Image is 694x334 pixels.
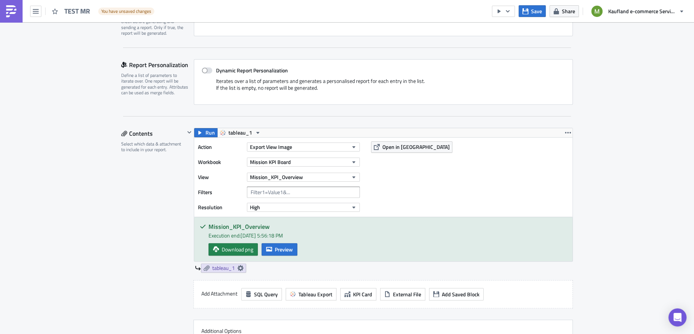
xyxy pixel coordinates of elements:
label: Action [198,141,243,153]
button: Kaufland e-commerce Services GmbH & Co. KG [587,3,688,20]
span: Run [205,128,215,137]
div: Optionally, perform a condition check before generating and sending a report. Only if true, the r... [121,13,189,36]
div: Execution end: [DATE] 5:56:18 PM [209,231,567,239]
label: Workbook [198,156,243,168]
div: Contents [121,128,185,139]
a: tableau_1 [201,264,246,273]
input: Filter1=Value1&... [247,187,360,198]
span: Regards [3,28,23,34]
span: Open in [GEOGRAPHIC_DATA] [382,143,450,151]
div: Iterates over a list of parameters and generates a personalised report for each entry in the list... [202,78,565,97]
body: Rich Text Area. Press ALT-0 for help. [3,3,359,42]
span: Tableau Export [298,290,332,298]
strong: Dynamic Report Personalization [216,66,288,74]
span: Pushmetrics [3,36,32,42]
button: Hide content [185,128,194,137]
button: Mission KPI Board [247,158,360,167]
div: Select which data & attachment to include in your report. [121,141,185,153]
button: Tableau Export [286,288,336,300]
button: Save [519,5,546,17]
label: Resolution [198,202,243,213]
label: Add Attachment [201,288,237,299]
button: High [247,203,360,212]
a: Download png [209,243,258,256]
button: Share [549,5,579,17]
button: Export View Image [247,142,360,152]
span: Preview [275,245,293,253]
span: KPI Card [353,290,372,298]
span: tableau_1 [228,128,252,137]
p: Hi [PERSON_NAME], [3,3,359,9]
button: KPI Card [340,288,376,300]
span: Kaufland e-commerce Services GmbH & Co. KG [608,7,676,15]
span: Mission KPI Board [250,158,291,166]
button: SQL Query [241,288,282,300]
button: Mission_KPI_Overview [247,173,360,182]
div: Report Personalization [121,59,194,70]
span: Share [562,7,575,15]
span: Save [531,7,542,15]
span: Add Saved Block [442,290,479,298]
button: tableau_1 [217,128,263,137]
h5: Mission_KPI_Overview [209,224,567,230]
span: Export View Image [250,143,292,151]
button: Add Saved Block [429,288,484,300]
span: SQL Query [254,290,278,298]
span: Mission_KPI_Overview [250,173,303,181]
button: Preview [262,243,297,256]
span: High [250,203,260,211]
img: Avatar [591,5,603,18]
label: View [198,172,243,183]
span: Download png [222,245,253,253]
button: Open in [GEOGRAPHIC_DATA] [371,141,452,153]
span: tableau_1 [212,265,235,271]
button: External File [380,288,425,300]
span: TEST MR [64,7,94,15]
div: Define a list of parameters to iterate over. One report will be generated for each entry. Attribu... [121,72,189,96]
span: You have unsaved changes [101,8,151,14]
label: Filters [198,187,243,198]
button: Run [194,128,218,137]
div: Open Intercom Messenger [668,308,686,326]
span: External File [393,290,421,298]
img: PushMetrics [5,5,17,17]
p: Please find the attached Mission KPI report . [3,11,359,17]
